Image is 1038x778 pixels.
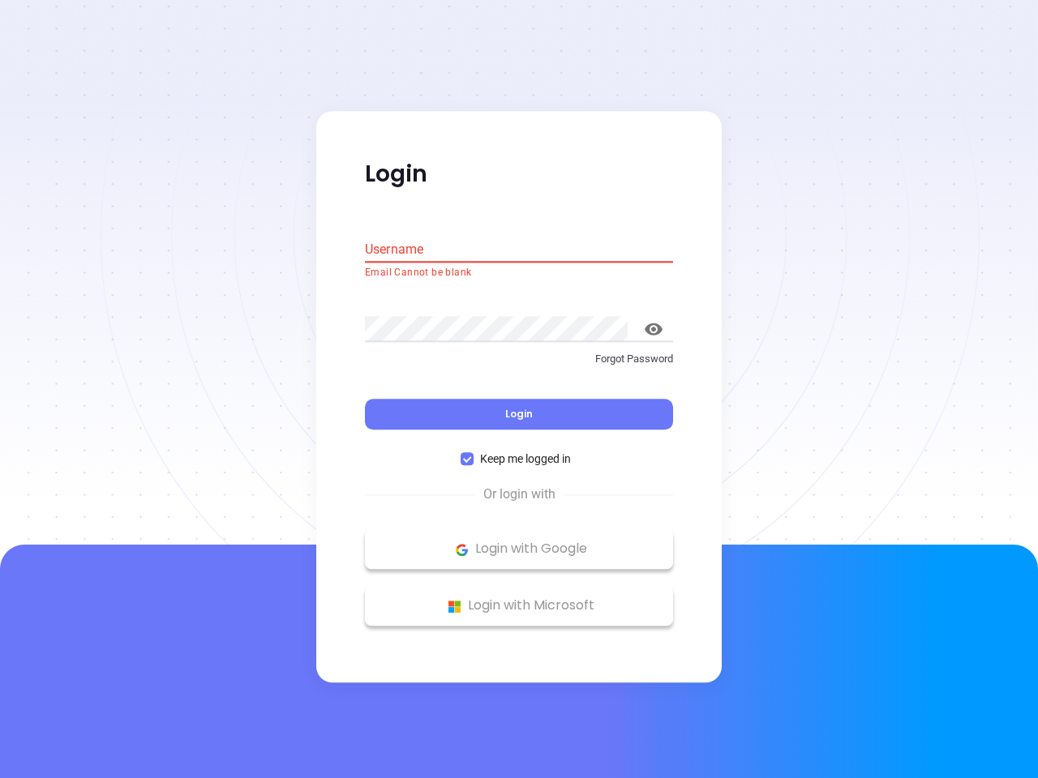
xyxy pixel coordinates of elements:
p: Forgot Password [365,351,673,367]
span: Keep me logged in [474,451,577,468]
p: Login [365,160,673,189]
img: Google Logo [452,540,472,560]
button: Microsoft Logo Login with Microsoft [365,586,673,626]
p: Email Cannot be blank [365,265,673,281]
p: Login with Microsoft [373,594,665,618]
span: Login [505,408,533,421]
button: Login [365,400,673,430]
img: Microsoft Logo [444,596,465,617]
button: Google Logo Login with Google [365,529,673,570]
button: toggle password visibility [634,310,673,348]
span: Or login with [475,485,564,505]
p: Login with Google [373,537,665,562]
a: Forgot Password [365,351,673,380]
